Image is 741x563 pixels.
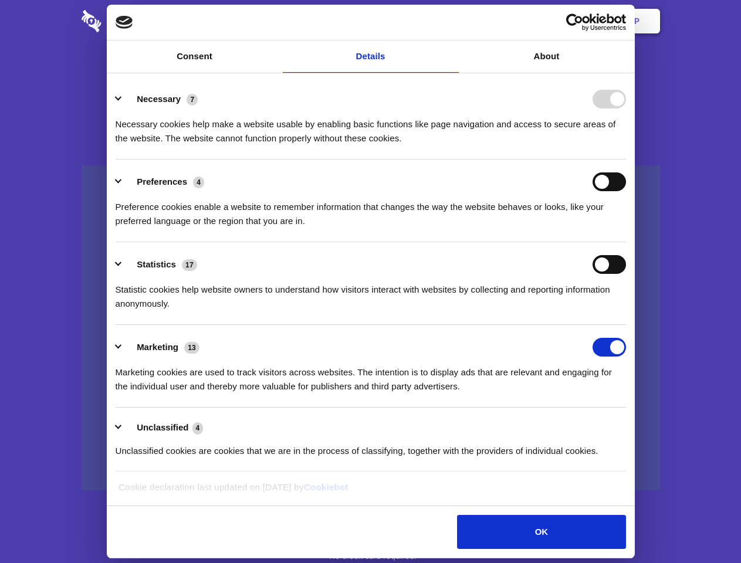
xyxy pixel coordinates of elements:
a: Cookiebot [304,482,348,492]
a: Details [283,40,459,73]
span: 17 [182,259,197,271]
a: About [459,40,635,73]
a: Contact [476,3,530,39]
img: logo [116,16,133,29]
h4: Auto-redaction of sensitive data, encrypted data sharing and self-destructing private chats. Shar... [82,107,660,145]
label: Marketing [137,342,178,352]
button: Necessary (7) [116,90,205,108]
a: Usercentrics Cookiebot - opens in a new window [523,13,626,31]
span: 13 [184,342,199,354]
button: Marketing (13) [116,338,207,357]
span: 7 [187,94,198,106]
button: OK [457,515,625,549]
label: Statistics [137,259,176,269]
div: Statistic cookies help website owners to understand how visitors interact with websites by collec... [116,274,626,311]
a: Login [532,3,583,39]
label: Necessary [137,94,181,104]
div: Necessary cookies help make a website usable by enabling basic functions like page navigation and... [116,108,626,145]
div: Unclassified cookies are cookies that we are in the process of classifying, together with the pro... [116,435,626,458]
span: 4 [192,422,204,434]
div: Marketing cookies are used to track visitors across websites. The intention is to display ads tha... [116,357,626,394]
label: Preferences [137,177,187,186]
button: Unclassified (4) [116,420,211,435]
a: Consent [107,40,283,73]
a: Wistia video thumbnail [82,165,660,491]
span: 4 [193,177,204,188]
img: logo-wordmark-white-trans-d4663122ce5f474addd5e946df7df03e33cb6a1c49d2221995e7729f52c070b2.svg [82,10,182,32]
h1: Eliminate Slack Data Loss. [82,53,660,95]
iframe: Drift Widget Chat Controller [682,504,727,549]
a: Pricing [344,3,395,39]
div: Preference cookies enable a website to remember information that changes the way the website beha... [116,191,626,228]
button: Statistics (17) [116,255,205,274]
button: Preferences (4) [116,172,212,191]
div: Cookie declaration last updated on [DATE] by [110,480,631,503]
